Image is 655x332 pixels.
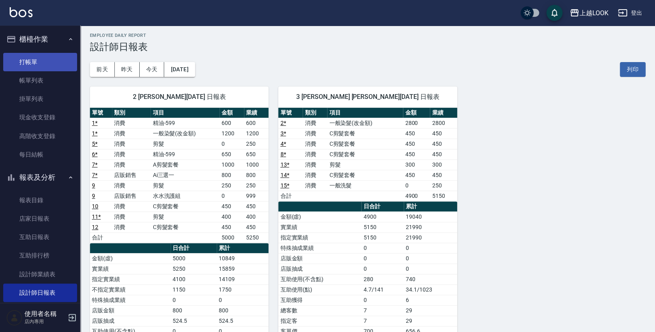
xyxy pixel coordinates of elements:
th: 單號 [278,108,303,118]
td: 800 [171,305,217,316]
td: 指定實業績 [278,232,361,243]
td: 5150 [430,191,457,201]
td: 800 [244,170,269,180]
td: 250 [244,180,269,191]
img: Person [6,310,22,326]
td: 450 [403,128,430,139]
button: 昨天 [115,62,140,77]
td: 600 [220,118,244,128]
td: 水水洗護組 [151,191,220,201]
td: 1750 [217,284,269,295]
td: 消費 [112,139,151,149]
td: 300 [403,159,430,170]
td: 5150 [361,222,403,232]
a: 互助日報表 [3,228,77,246]
td: 不指定實業績 [90,284,171,295]
th: 累計 [217,243,269,254]
td: 一般染髮(改金額) [327,118,403,128]
td: 一般染髮(改金額) [151,128,220,139]
a: 高階收支登錄 [3,127,77,145]
td: 剪髮 [151,211,220,222]
td: 剪髮 [151,180,220,191]
a: 報表目錄 [3,191,77,209]
td: 450 [430,170,457,180]
button: 列印 [620,62,645,77]
button: 前天 [90,62,115,77]
th: 單號 [90,108,112,118]
td: 店販銷售 [112,191,151,201]
td: 29 [404,316,457,326]
h2: Employee Daily Report [90,33,645,38]
table: a dense table [278,108,457,201]
th: 累計 [404,201,457,212]
td: 1000 [244,159,269,170]
p: 店內專用 [24,318,65,325]
td: 250 [430,180,457,191]
td: 450 [430,139,457,149]
td: 800 [217,305,269,316]
td: 2800 [403,118,430,128]
td: 400 [220,211,244,222]
td: 消費 [112,201,151,211]
td: 金額(虛) [278,211,361,222]
td: 實業績 [90,264,171,274]
td: 1200 [244,128,269,139]
a: 10 [92,203,98,209]
a: 設計師日報表 [3,284,77,302]
td: 5250 [171,264,217,274]
td: 一般洗髮 [327,180,403,191]
td: 0 [220,191,244,201]
a: 9 [92,182,95,189]
td: 1150 [171,284,217,295]
button: [DATE] [164,62,195,77]
td: 21990 [404,222,457,232]
th: 業績 [430,108,457,118]
td: 7 [361,305,403,316]
td: 特殊抽成業績 [90,295,171,305]
td: 400 [244,211,269,222]
td: 精油-599 [151,149,220,159]
td: 消費 [112,128,151,139]
td: 消費 [112,118,151,128]
td: 29 [404,305,457,316]
td: 消費 [112,180,151,191]
td: 0 [171,295,217,305]
a: 掛單列表 [3,90,77,108]
td: 450 [244,201,269,211]
td: 450 [220,201,244,211]
div: 上越LOOK [579,8,608,18]
img: Logo [10,7,33,17]
td: A剪髮套餐 [151,159,220,170]
button: 報表及分析 [3,167,77,188]
td: 450 [403,139,430,149]
td: 5000 [220,232,244,243]
td: 消費 [112,222,151,232]
td: 800 [220,170,244,180]
h5: 使用者名稱 [24,310,65,318]
td: 2800 [430,118,457,128]
td: 250 [244,139,269,149]
td: 0 [404,264,457,274]
td: C剪髮套餐 [327,139,403,149]
td: 14109 [217,274,269,284]
td: 524.5 [171,316,217,326]
td: 15859 [217,264,269,274]
td: 精油-599 [151,118,220,128]
td: 740 [404,274,457,284]
table: a dense table [90,108,269,243]
span: 3 [PERSON_NAME] [PERSON_NAME][DATE] 日報表 [288,93,447,101]
td: 6 [404,295,457,305]
td: 999 [244,191,269,201]
td: 店販金額 [90,305,171,316]
td: 合計 [90,232,112,243]
td: 1200 [220,128,244,139]
td: 消費 [303,180,327,191]
th: 項目 [151,108,220,118]
th: 類別 [303,108,327,118]
td: 250 [220,180,244,191]
td: C剪髮套餐 [327,128,403,139]
button: 登出 [614,6,645,20]
button: 今天 [140,62,165,77]
td: C剪髮套餐 [327,149,403,159]
a: 設計師業績分析表 [3,302,77,320]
